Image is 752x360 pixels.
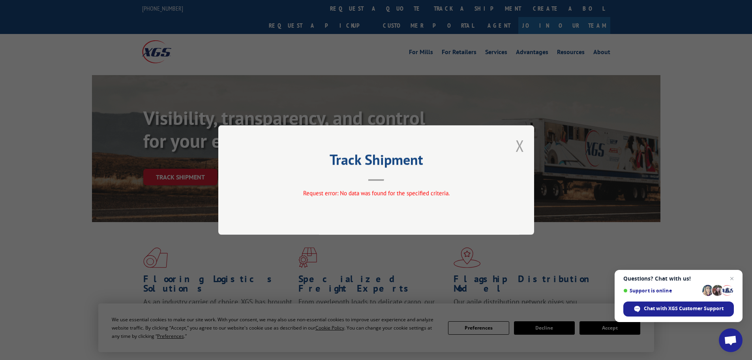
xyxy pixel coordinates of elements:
div: Open chat [719,328,743,352]
span: Close chat [727,274,737,283]
h2: Track Shipment [258,154,495,169]
div: Chat with XGS Customer Support [623,302,734,317]
span: Support is online [623,288,699,294]
button: Close modal [516,135,524,156]
span: Request error: No data was found for the specified criteria. [303,189,449,197]
span: Chat with XGS Customer Support [644,305,724,312]
span: Questions? Chat with us! [623,275,734,282]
